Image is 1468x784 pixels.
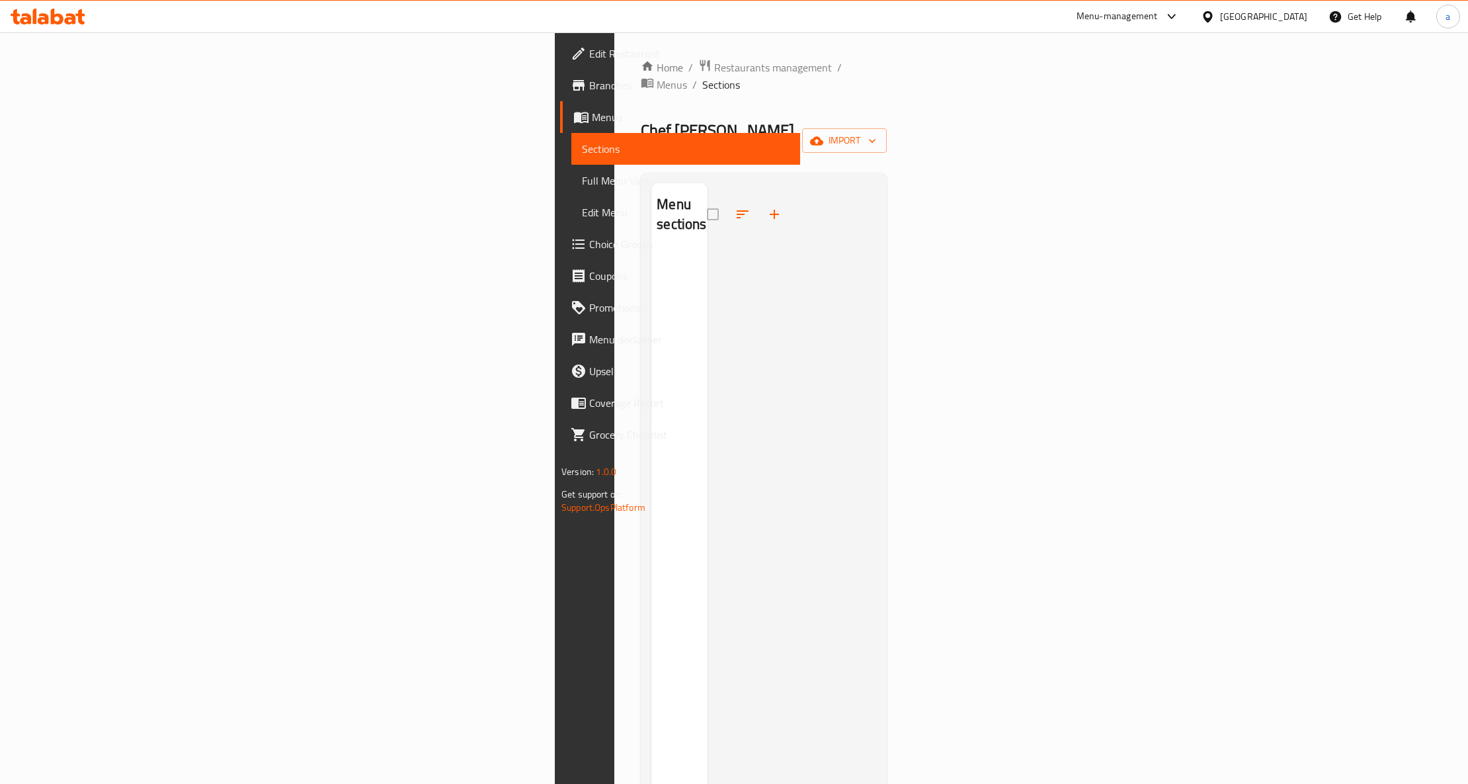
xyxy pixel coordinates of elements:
a: Coverage Report [560,387,800,419]
a: Support.OpsPlatform [561,499,645,516]
a: Choice Groups [560,228,800,260]
nav: Menu sections [651,246,708,257]
a: Branches [560,69,800,101]
span: 1.0.0 [596,463,616,480]
span: Grocery Checklist [589,427,790,443]
a: Edit Menu [571,196,800,228]
a: Grocery Checklist [560,419,800,451]
span: Coverage Report [589,395,790,411]
div: [GEOGRAPHIC_DATA] [1220,9,1307,24]
span: Edit Restaurant [589,46,790,62]
span: Get support on: [561,486,622,503]
span: a [1446,9,1450,24]
li: / [837,60,842,75]
a: Promotions [560,292,800,324]
span: Full Menu View [582,173,790,189]
span: Version: [561,463,594,480]
button: Add section [758,198,790,230]
a: Coupons [560,260,800,292]
a: Menus [560,101,800,133]
span: Promotions [589,300,790,316]
button: import [802,128,887,153]
a: Edit Restaurant [560,38,800,69]
span: import [813,132,876,149]
span: Choice Groups [589,236,790,252]
span: Menu disclaimer [589,331,790,347]
a: Sections [571,133,800,165]
a: Menu disclaimer [560,324,800,355]
div: Menu-management [1077,9,1158,24]
span: Branches [589,77,790,93]
span: Sections [582,141,790,157]
a: Full Menu View [571,165,800,196]
span: Menus [592,109,790,125]
span: Edit Menu [582,204,790,220]
span: Upsell [589,363,790,379]
a: Upsell [560,355,800,387]
span: Coupons [589,268,790,284]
